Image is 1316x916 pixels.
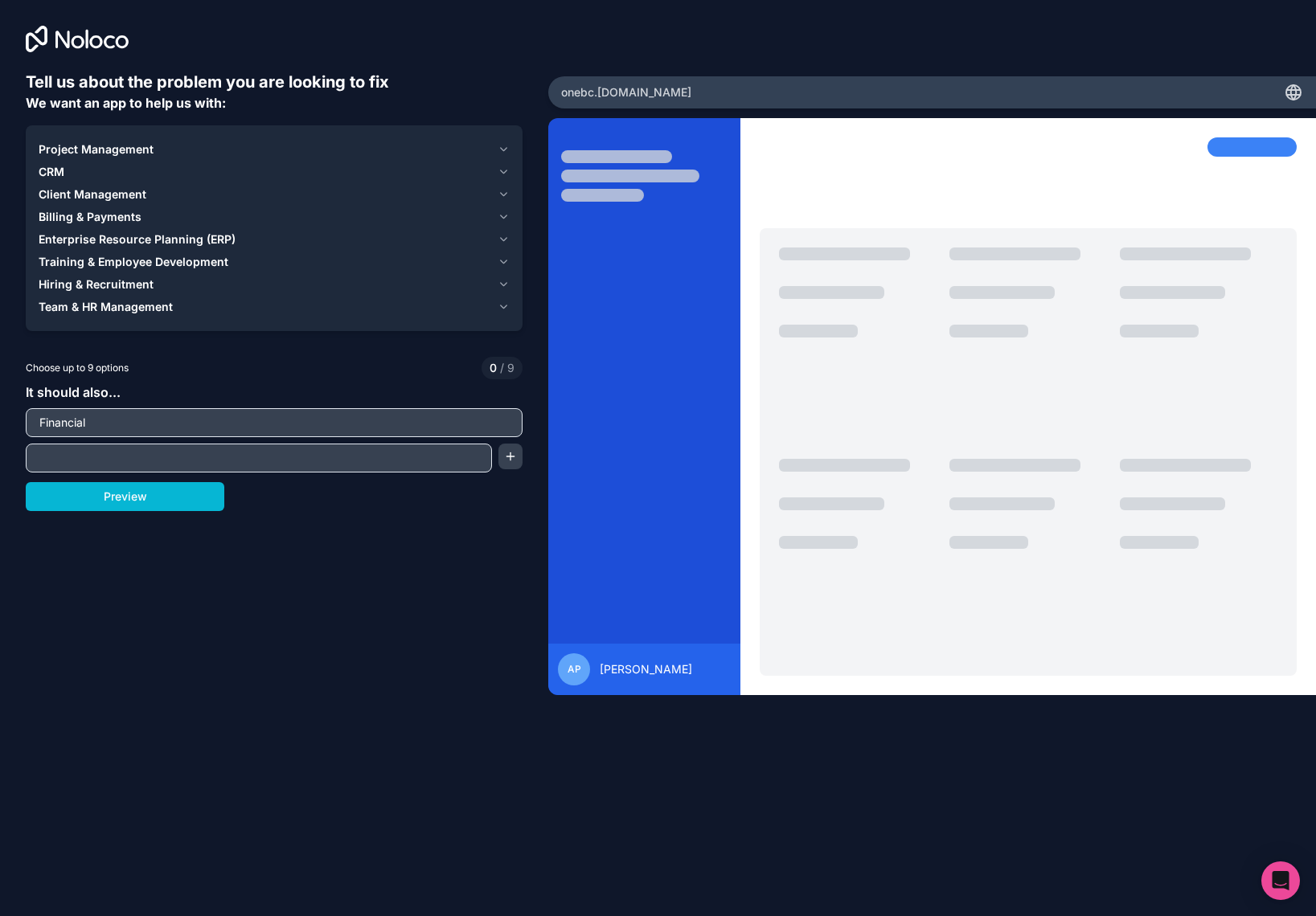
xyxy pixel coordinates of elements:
button: Hiring & Recruitment [39,273,510,296]
span: [PERSON_NAME] [600,661,692,677]
span: 9 [497,360,515,376]
span: CRM [39,164,64,180]
div: Open Intercom Messenger [1261,861,1300,900]
button: Billing & Payments [39,206,510,228]
button: Team & HR Management [39,296,510,318]
span: 0 [490,360,497,376]
span: Choose up to 9 options [26,361,129,375]
span: Enterprise Resource Planning (ERP) [39,231,236,247]
button: Preview [26,482,224,511]
span: Training & Employee Development [39,254,228,270]
button: Training & Employee Development [39,251,510,273]
span: / [500,361,504,374]
span: AP [568,663,581,676]
button: Project Management [39,138,510,161]
button: Client Management [39,183,510,206]
button: CRM [39,161,510,183]
span: Hiring & Recruitment [39,276,154,292]
span: Client Management [39,186,146,202]
button: Enterprise Resource Planning (ERP) [39,228,510,251]
span: Team & HR Management [39,299,173,315]
span: onebc .[DOMAIN_NAME] [561,84,691,100]
span: Project Management [39,141,154,157]
span: It should also... [26,384,121,400]
span: Billing & Payments [39,209,141,225]
span: We want an app to help us with: [26,95,226,111]
h6: Tell us about the problem you are looking to fix [26,71,523,93]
